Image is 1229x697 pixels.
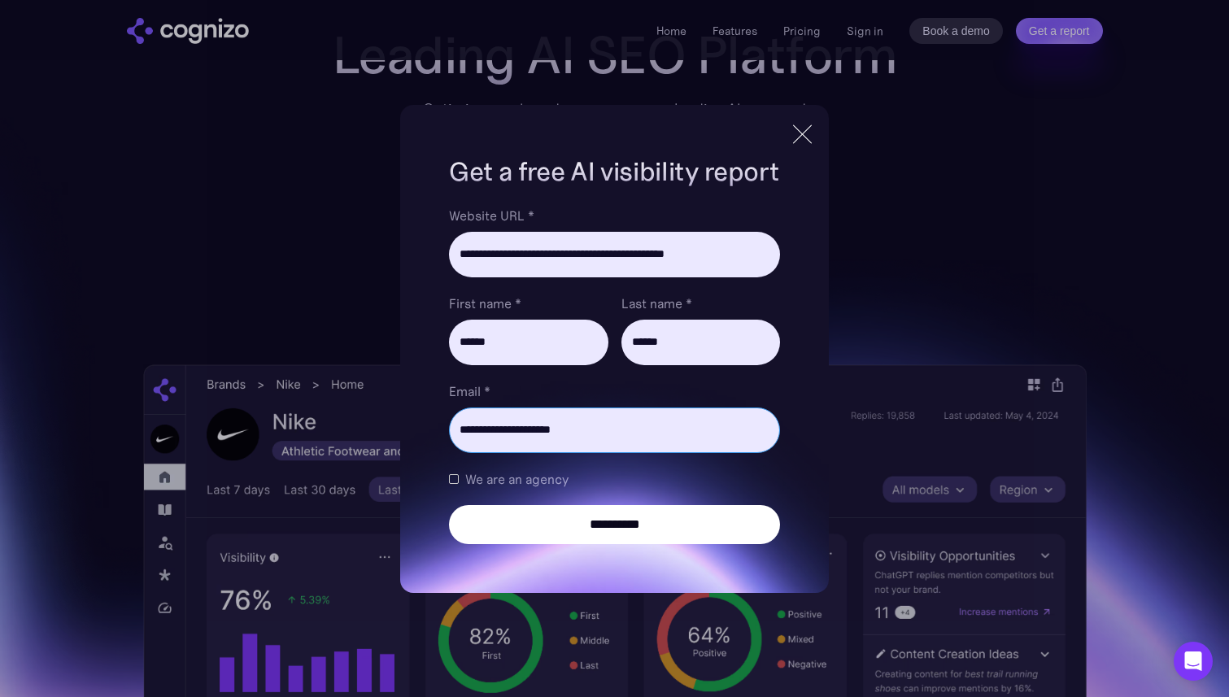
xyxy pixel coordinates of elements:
[1174,642,1213,681] div: Open Intercom Messenger
[449,294,608,313] label: First name *
[465,469,569,489] span: We are an agency
[449,154,779,189] h1: Get a free AI visibility report
[449,206,779,544] form: Brand Report Form
[449,381,779,401] label: Email *
[449,206,779,225] label: Website URL *
[621,294,780,313] label: Last name *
